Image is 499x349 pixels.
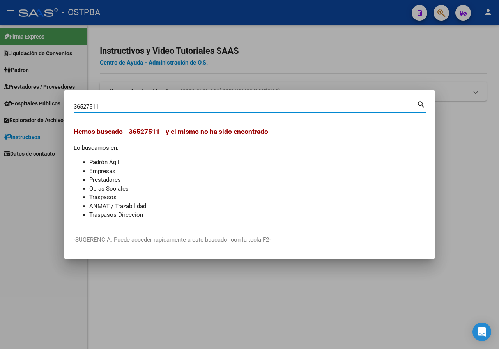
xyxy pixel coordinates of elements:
li: Traspasos [89,193,425,202]
div: Open Intercom Messenger [472,323,491,341]
li: Empresas [89,167,425,176]
li: Obras Sociales [89,184,425,193]
span: Hemos buscado - 36527511 - y el mismo no ha sido encontrado [74,128,268,135]
li: ANMAT / Trazabilidad [89,202,425,211]
mat-icon: search [417,99,426,109]
div: Lo buscamos en: [74,126,425,219]
p: -SUGERENCIA: Puede acceder rapidamente a este buscador con la tecla F2- [74,235,425,244]
li: Traspasos Direccion [89,210,425,219]
li: Padrón Ágil [89,158,425,167]
li: Prestadores [89,175,425,184]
